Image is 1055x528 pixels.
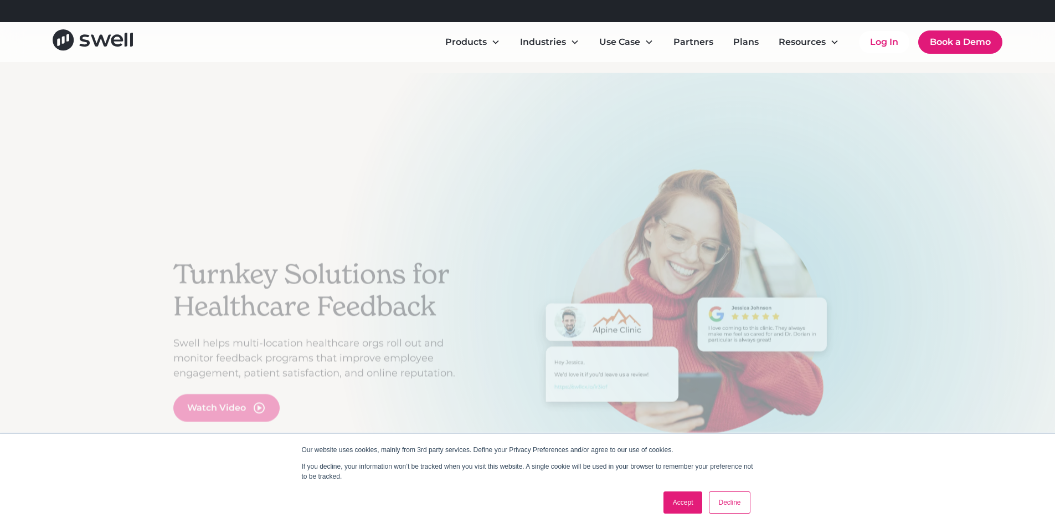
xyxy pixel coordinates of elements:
div: 1 of 3 [483,168,882,476]
a: Plans [724,31,768,53]
div: Watch Video [187,401,246,414]
a: Accept [663,491,703,514]
div: Industries [511,31,588,53]
a: open lightbox [173,394,280,422]
a: Partners [665,31,722,53]
a: Decline [709,491,750,514]
a: home [53,29,133,54]
p: Swell helps multi-location healthcare orgs roll out and monitor feedback programs that improve em... [173,336,472,381]
div: Products [436,31,509,53]
div: Industries [520,35,566,49]
div: Resources [770,31,848,53]
div: Products [445,35,487,49]
a: Book a Demo [918,30,1002,54]
div: Resources [779,35,826,49]
h2: Turnkey Solutions for Healthcare Feedback [173,259,472,322]
div: Use Case [590,31,662,53]
div: Use Case [599,35,640,49]
p: Our website uses cookies, mainly from 3rd party services. Define your Privacy Preferences and/or ... [302,445,754,455]
a: Log In [859,31,909,53]
p: If you decline, your information won’t be tracked when you visit this website. A single cookie wi... [302,462,754,481]
div: carousel [483,168,882,511]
